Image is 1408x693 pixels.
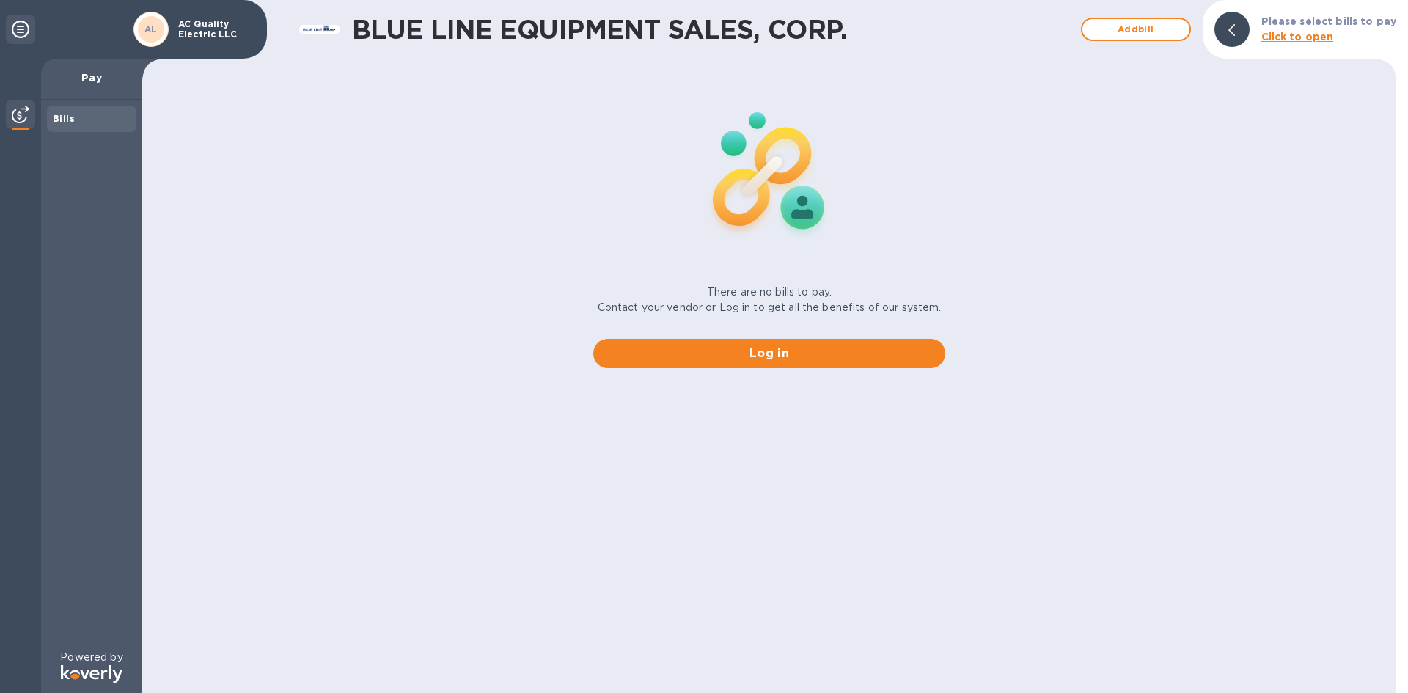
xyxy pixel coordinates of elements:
[61,665,122,683] img: Logo
[144,23,158,34] b: AL
[605,345,934,362] span: Log in
[60,650,122,665] p: Powered by
[178,19,252,40] p: AC Quality Electric LLC
[1081,18,1191,41] button: Addbill
[598,285,942,315] p: There are no bills to pay. Contact your vendor or Log in to get all the benefits of our system.
[1261,15,1396,27] b: Please select bills to pay
[593,339,945,368] button: Log in
[1261,31,1334,43] b: Click to open
[1094,21,1178,38] span: Add bill
[352,14,1074,45] h1: BLUE LINE EQUIPMENT SALES, CORP.
[53,70,131,85] p: Pay
[53,113,75,124] b: Bills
